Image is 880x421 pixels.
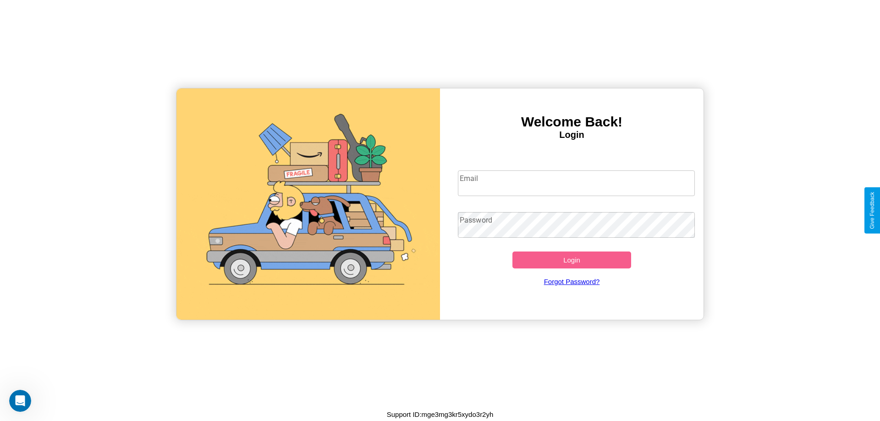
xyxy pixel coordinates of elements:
[453,268,691,295] a: Forgot Password?
[440,114,704,130] h3: Welcome Back!
[512,252,631,268] button: Login
[387,408,494,421] p: Support ID: mge3mg3kr5xydo3r2yh
[440,130,704,140] h4: Login
[9,390,31,412] iframe: Intercom live chat
[176,88,440,320] img: gif
[869,192,875,229] div: Give Feedback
